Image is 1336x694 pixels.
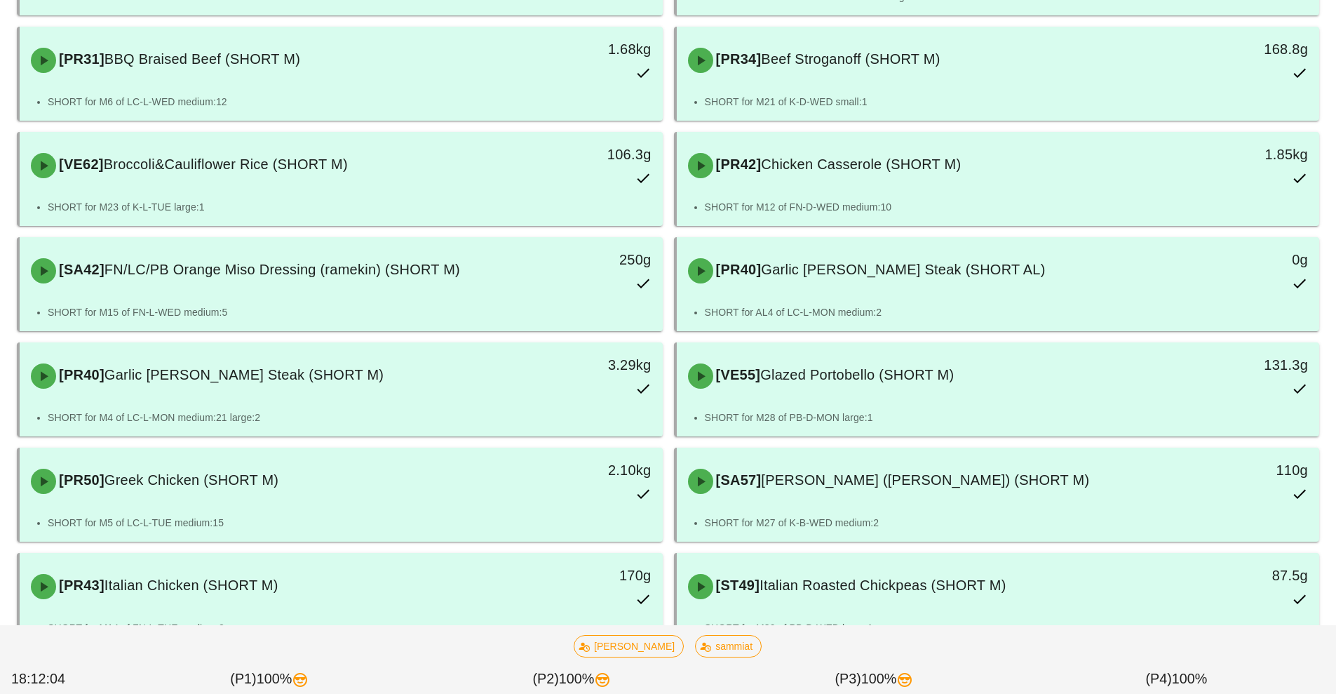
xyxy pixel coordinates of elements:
[56,262,104,277] span: [SA42]
[1166,143,1308,166] div: 1.85kg
[713,472,762,488] span: [SA57]
[508,143,651,166] div: 106.3g
[761,51,940,67] span: Beef Stroganoff (SHORT M)
[508,38,651,60] div: 1.68kg
[705,636,753,657] span: sammiat
[705,94,1309,109] li: SHORT for M21 of K-D-WED small:1
[705,305,1309,320] li: SHORT for AL4 of LC-L-MON medium:2
[583,636,675,657] span: [PERSON_NAME]
[421,666,723,693] div: (P2) 100%
[760,367,954,382] span: Glazed Portobello (SHORT M)
[104,156,348,172] span: Broccoli&Cauliflower Rice (SHORT M)
[508,354,651,376] div: 3.29kg
[104,367,384,382] span: Garlic [PERSON_NAME] Steak (SHORT M)
[713,367,761,382] span: [VE55]
[713,578,760,593] span: [ST49]
[1166,38,1308,60] div: 168.8g
[761,472,1089,488] span: [PERSON_NAME] ([PERSON_NAME]) (SHORT M)
[56,51,104,67] span: [PR31]
[713,51,762,67] span: [PR34]
[723,666,1025,693] div: (P3) 100%
[705,620,1309,636] li: SHORT for M30 of PB-D-WED large:1
[104,51,300,67] span: BBQ Braised Beef (SHORT M)
[705,515,1309,530] li: SHORT for M27 of K-B-WED medium:2
[8,666,119,693] div: 18:12:04
[104,472,278,488] span: Greek Chicken (SHORT M)
[760,578,1006,593] span: Italian Roasted Chickpeas (SHORT M)
[48,94,652,109] li: SHORT for M6 of LC-L-WED medium:12
[705,410,1309,425] li: SHORT for M28 of PB-D-MON large:1
[104,262,460,277] span: FN/LC/PB Orange Miso Dressing (ramekin) (SHORT M)
[1025,666,1328,693] div: (P4) 100%
[1166,564,1308,587] div: 87.5g
[56,156,104,172] span: [VE62]
[48,305,652,320] li: SHORT for M15 of FN-L-WED medium:5
[713,156,762,172] span: [PR42]
[761,156,961,172] span: Chicken Casserole (SHORT M)
[48,515,652,530] li: SHORT for M5 of LC-L-TUE medium:15
[508,459,651,481] div: 2.10kg
[761,262,1045,277] span: Garlic [PERSON_NAME] Steak (SHORT AL)
[1166,248,1308,271] div: 0g
[508,248,651,271] div: 250g
[713,262,762,277] span: [PR40]
[1166,354,1308,376] div: 131.3g
[705,199,1309,215] li: SHORT for M12 of FN-D-WED medium:10
[48,410,652,425] li: SHORT for M4 of LC-L-MON medium:21 large:2
[119,666,421,693] div: (P1) 100%
[56,367,104,382] span: [PR40]
[1166,459,1308,481] div: 110g
[56,472,104,488] span: [PR50]
[48,199,652,215] li: SHORT for M23 of K-L-TUE large:1
[56,578,104,593] span: [PR43]
[508,564,651,587] div: 170g
[48,620,652,636] li: SHORT for M14 of FN-L-TUE medium:2
[104,578,278,593] span: Italian Chicken (SHORT M)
